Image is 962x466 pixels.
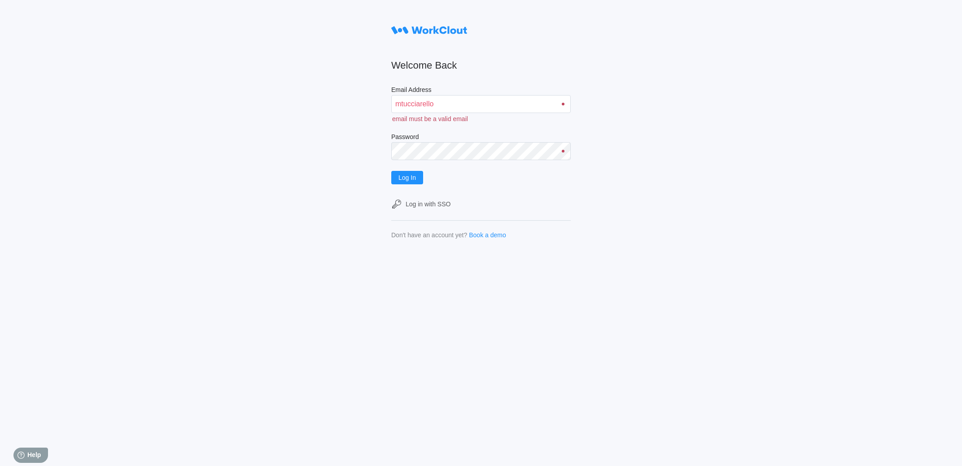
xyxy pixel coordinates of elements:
a: Book a demo [469,231,506,239]
div: email must be a valid email [391,113,571,122]
div: Don't have an account yet? [391,231,467,239]
span: Log In [398,174,416,181]
div: Log in with SSO [406,200,450,208]
a: Log in with SSO [391,199,571,209]
label: Email Address [391,86,571,95]
button: Log In [391,171,423,184]
h2: Welcome Back [391,59,571,72]
label: Password [391,133,571,142]
input: Enter your email [391,95,571,113]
